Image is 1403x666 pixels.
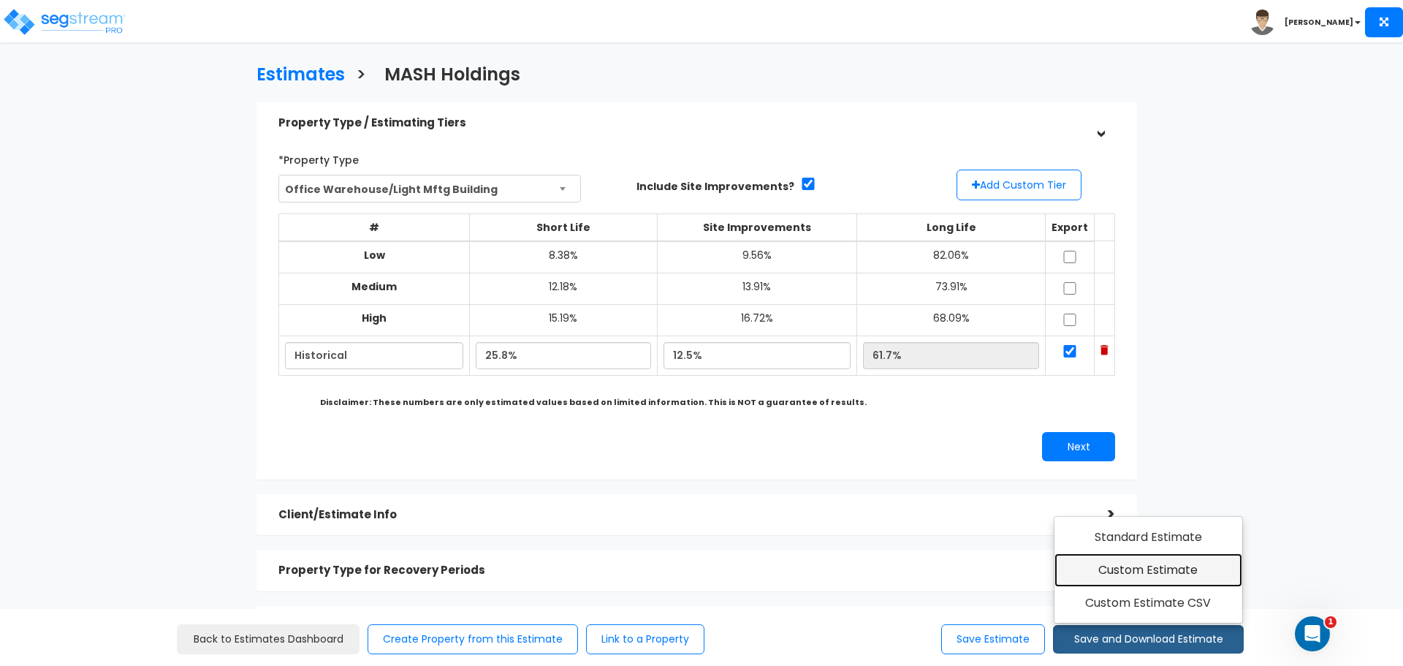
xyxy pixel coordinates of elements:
a: Custom Estimate CSV [1054,586,1242,620]
a: Estimates [246,50,345,95]
img: logo_pro_r.png [2,7,126,37]
b: High [362,311,387,325]
b: Low [364,248,385,262]
h3: Estimates [256,65,345,88]
a: Back to Estimates Dashboard [177,624,360,654]
th: Export [1046,213,1095,241]
div: > [1089,109,1111,138]
button: Next [1042,432,1115,461]
label: Include Site Improvements? [636,179,794,194]
b: Disclaimer: These numbers are only estimated values based on limited information. This is NOT a g... [320,396,867,408]
td: 82.06% [857,241,1046,273]
a: Standard Estimate [1054,521,1242,554]
span: Office Warehouse/Light Mftg Building [279,175,580,203]
th: Long Life [857,213,1046,241]
b: [PERSON_NAME] [1285,17,1353,28]
a: MASH Holdings [373,50,520,95]
b: Medium [351,279,397,294]
td: 68.09% [857,304,1046,336]
td: 13.91% [657,273,856,304]
th: Short Life [470,213,657,241]
td: 9.56% [657,241,856,273]
span: 1 [1325,616,1337,628]
h5: Client/Estimate Info [278,509,1086,521]
th: Site Improvements [657,213,856,241]
img: avatar.png [1250,10,1275,35]
button: Link to a Property [586,624,704,654]
th: # [279,213,470,241]
label: *Property Type [278,148,359,167]
iframe: Intercom live chat [1295,616,1330,651]
a: Custom Estimate [1054,553,1242,587]
h5: Property Type / Estimating Tiers [278,117,1086,129]
h3: MASH Holdings [384,65,520,88]
td: 8.38% [470,241,657,273]
button: Save Estimate [941,624,1045,654]
h5: Property Type for Recovery Periods [278,564,1086,577]
h3: > [356,65,366,88]
td: 15.19% [470,304,657,336]
button: Add Custom Tier [957,170,1081,200]
button: Save and Download Estimate [1053,625,1244,654]
div: > [1086,503,1115,526]
img: Trash Icon [1100,345,1109,355]
td: 16.72% [657,304,856,336]
span: Office Warehouse/Light Mftg Building [278,175,581,203]
button: Create Property from this Estimate [368,624,578,654]
td: 73.91% [857,273,1046,304]
td: 12.18% [470,273,657,304]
